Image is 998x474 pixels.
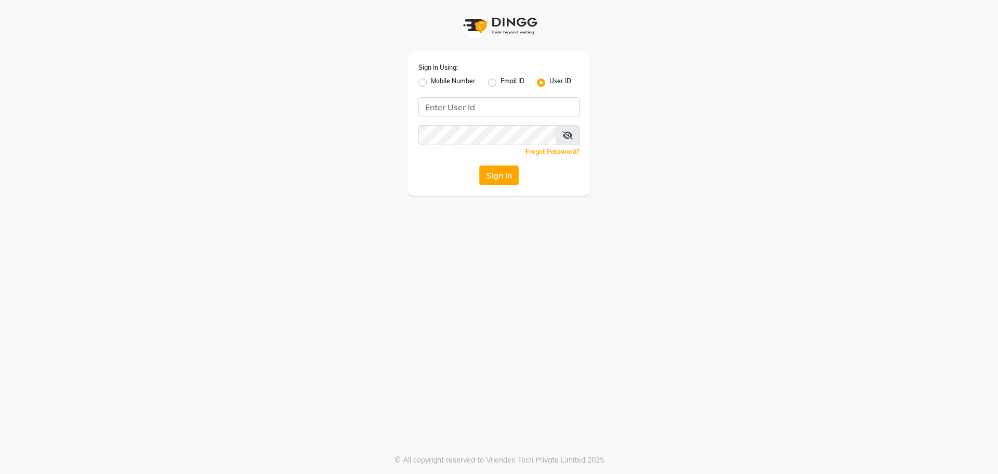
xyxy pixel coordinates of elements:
label: Mobile Number [431,76,476,89]
a: Forgot Password? [526,148,580,156]
input: Username [418,125,556,145]
label: Sign In Using: [418,63,458,72]
label: Email ID [501,76,524,89]
img: logo1.svg [457,10,541,41]
button: Sign In [479,165,519,185]
label: User ID [549,76,571,89]
input: Username [418,97,580,117]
